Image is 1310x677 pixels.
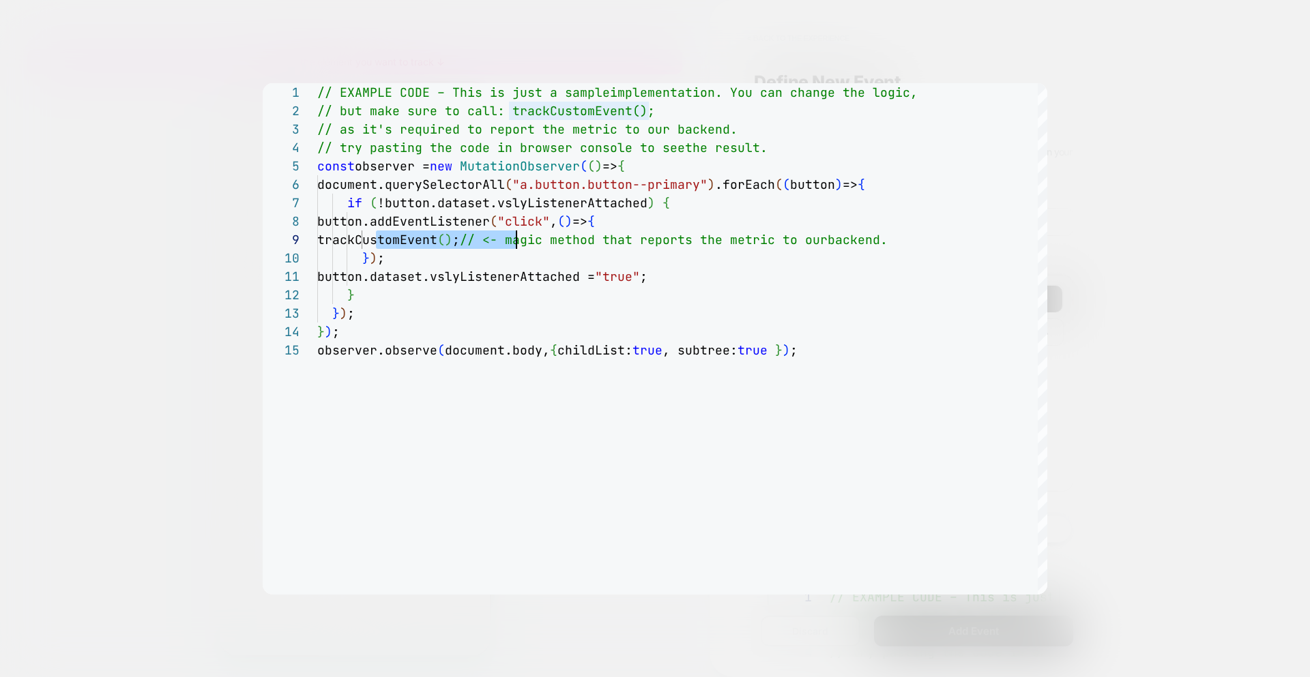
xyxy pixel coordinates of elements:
[790,177,835,192] span: button
[783,177,790,192] span: (
[783,342,790,358] span: )
[828,232,888,247] span: backend.
[775,177,783,192] span: (
[775,342,783,358] span: }
[715,177,775,192] span: .forEach
[835,177,843,192] span: )
[460,232,828,247] span: // <- magic method that reports the metric to our
[685,140,768,155] span: the result.
[843,177,858,192] span: =>
[610,85,918,100] span: implementation. You can change the logic,
[738,342,768,358] span: true
[790,342,798,358] span: ;
[858,177,865,192] span: {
